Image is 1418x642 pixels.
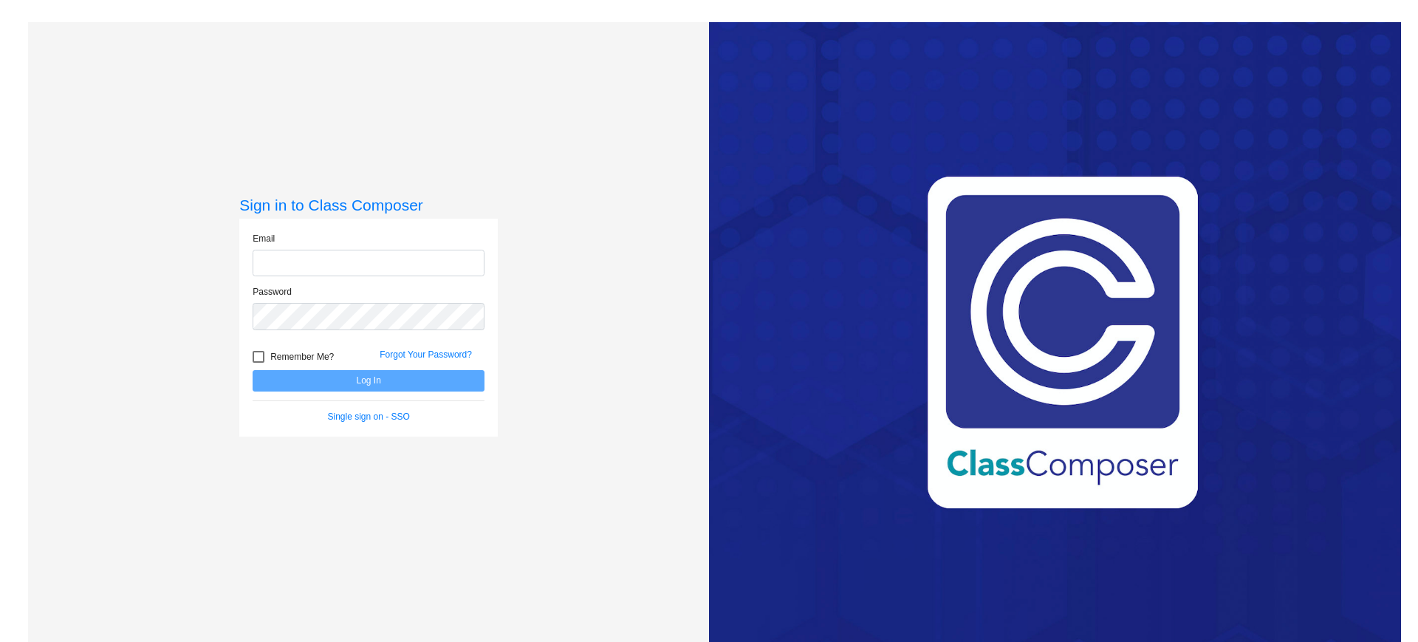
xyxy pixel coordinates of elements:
[253,370,484,392] button: Log In
[253,232,275,245] label: Email
[253,285,292,298] label: Password
[380,349,472,360] a: Forgot Your Password?
[239,196,498,214] h3: Sign in to Class Composer
[328,412,410,422] a: Single sign on - SSO
[270,348,334,366] span: Remember Me?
